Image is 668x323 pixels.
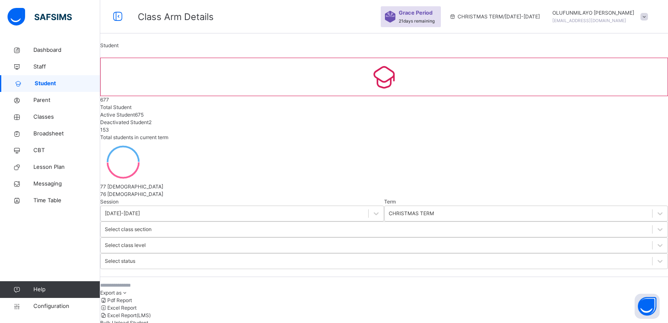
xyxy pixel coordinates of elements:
li: dropdown-list-item-null-0 [100,297,668,304]
span: Classes [33,113,100,121]
span: [DEMOGRAPHIC_DATA] [107,183,163,190]
img: sticker-purple.71386a28dfed39d6af7621340158ba97.svg [385,11,395,23]
div: Select class level [105,242,146,249]
span: Lesson Plan [33,163,100,171]
li: dropdown-list-item-null-1 [100,304,668,312]
span: Broadsheet [33,130,100,138]
span: [DEMOGRAPHIC_DATA] [107,191,163,197]
span: Session [100,198,119,205]
span: 21 days remaining [399,18,435,23]
div: Select class section [105,226,152,233]
span: 77 [100,183,106,190]
span: Export as [100,290,121,296]
span: Student [35,79,100,88]
div: CHRISTMAS TERM [389,210,434,217]
div: [DATE]-[DATE] [105,210,140,217]
img: safsims [8,8,72,25]
span: Help [33,285,100,294]
span: OLUFUNMILAYO [PERSON_NAME] [552,9,634,17]
button: Open asap [635,294,660,319]
span: Dashboard [33,46,100,54]
span: Class Arm Details [138,11,214,22]
span: 2 [149,119,152,125]
span: Total students in current term [100,134,168,140]
span: CBT [33,146,100,155]
span: [EMAIL_ADDRESS][DOMAIN_NAME] [552,18,626,23]
span: Time Table [33,196,100,205]
span: Configuration [33,302,100,310]
div: OLUFUNMILAYOSAMUEL [548,9,652,24]
div: Select status [105,257,135,265]
span: session/term information [449,13,540,20]
span: Term [384,198,396,205]
span: Messaging [33,180,100,188]
span: Active Student [100,112,135,118]
li: dropdown-list-item-null-2 [100,312,668,319]
span: 76 [100,191,106,197]
span: 675 [135,112,144,118]
span: Staff [33,63,100,71]
span: 677 [100,97,109,103]
span: Parent [33,96,100,104]
span: 153 [100,127,109,133]
span: Deactivated Student [100,119,149,125]
span: Grace Period [399,9,433,17]
div: Total Student [100,104,668,111]
span: Student [100,42,119,48]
